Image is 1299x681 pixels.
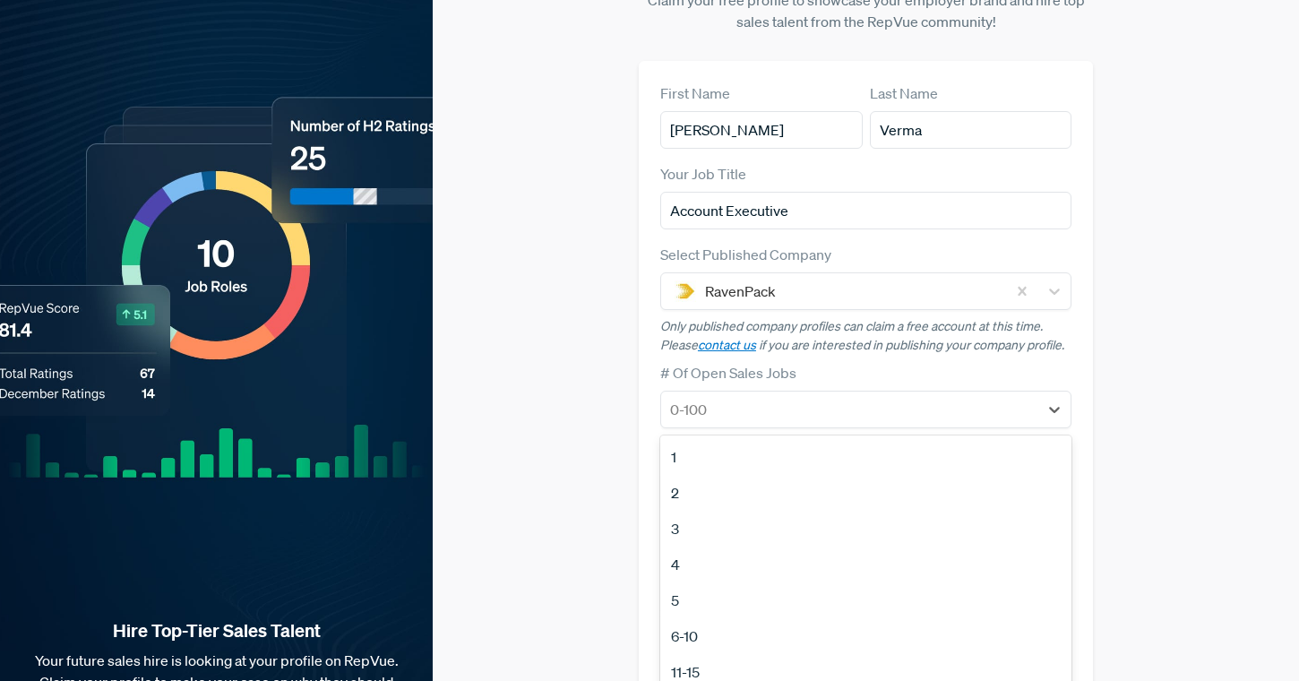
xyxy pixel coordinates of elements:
[660,111,863,149] input: First Name
[675,280,696,302] img: RavenPack
[660,362,796,384] label: # Of Open Sales Jobs
[870,111,1072,149] input: Last Name
[698,337,756,353] a: contact us
[660,582,1072,618] div: 5
[29,619,404,642] strong: Hire Top-Tier Sales Talent
[660,163,746,185] label: Your Job Title
[660,192,1072,229] input: Title
[870,82,938,104] label: Last Name
[660,475,1072,511] div: 2
[660,547,1072,582] div: 4
[660,244,831,265] label: Select Published Company
[660,439,1072,475] div: 1
[660,511,1072,547] div: 3
[660,618,1072,654] div: 6-10
[660,317,1072,355] p: Only published company profiles can claim a free account at this time. Please if you are interest...
[660,82,730,104] label: First Name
